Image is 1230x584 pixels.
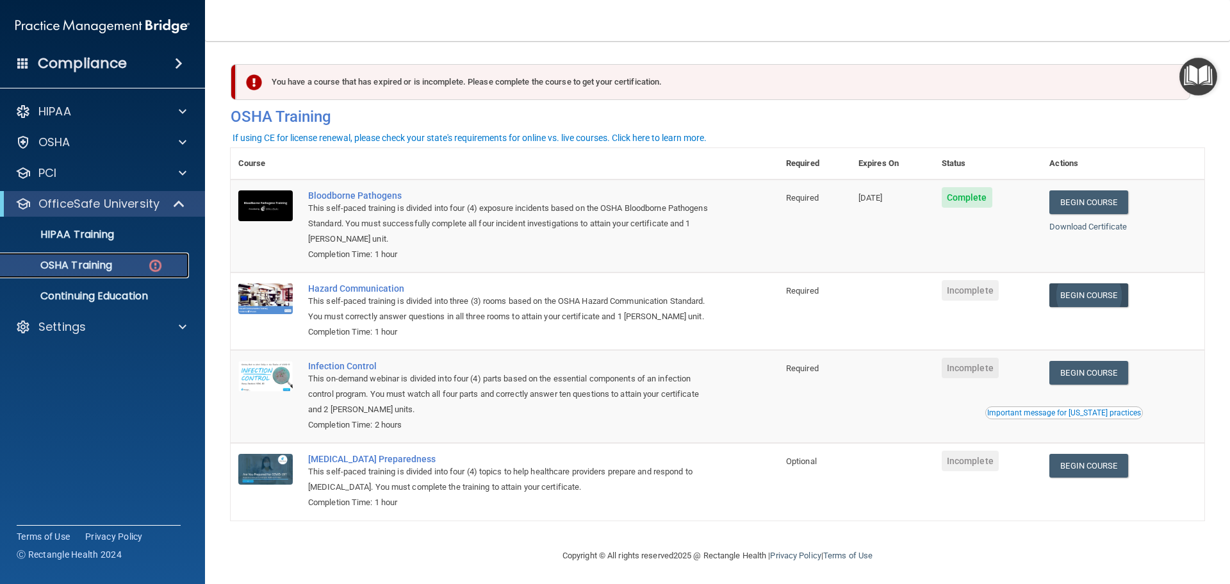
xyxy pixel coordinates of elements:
[15,13,190,39] img: PMB logo
[308,371,714,417] div: This on-demand webinar is divided into four (4) parts based on the essential components of an inf...
[942,451,999,471] span: Incomplete
[15,319,186,335] a: Settings
[987,409,1141,417] div: Important message for [US_STATE] practices
[786,456,817,466] span: Optional
[8,228,114,241] p: HIPAA Training
[38,165,56,181] p: PCI
[38,135,70,150] p: OSHA
[778,148,851,179] th: Required
[1049,190,1127,214] a: Begin Course
[308,283,714,294] a: Hazard Communication
[231,131,709,144] button: If using CE for license renewal, please check your state's requirements for online vs. live cours...
[942,358,999,378] span: Incomplete
[38,54,127,72] h4: Compliance
[38,104,71,119] p: HIPAA
[786,363,819,373] span: Required
[236,64,1190,100] div: You have a course that has expired or is incomplete. Please complete the course to get your certi...
[1179,58,1217,96] button: Open Resource Center
[308,417,714,433] div: Completion Time: 2 hours
[308,294,714,324] div: This self-paced training is divided into three (3) rooms based on the OSHA Hazard Communication S...
[85,530,143,543] a: Privacy Policy
[8,290,183,303] p: Continuing Education
[308,201,714,247] div: This self-paced training is divided into four (4) exposure incidents based on the OSHA Bloodborne...
[231,108,1204,126] h4: OSHA Training
[786,286,819,296] span: Required
[17,548,122,561] span: Ⓒ Rectangle Health 2024
[8,259,112,272] p: OSHA Training
[308,190,714,201] a: Bloodborne Pathogens
[1042,148,1204,179] th: Actions
[858,193,883,203] span: [DATE]
[985,406,1143,419] button: Read this if you are a dental practitioner in the state of CA
[823,551,873,560] a: Terms of Use
[15,196,186,212] a: OfficeSafe University
[1049,283,1127,307] a: Begin Course
[484,535,951,576] div: Copyright © All rights reserved 2025 @ Rectangle Health | |
[770,551,821,560] a: Privacy Policy
[38,319,86,335] p: Settings
[15,165,186,181] a: PCI
[15,104,186,119] a: HIPAA
[308,464,714,495] div: This self-paced training is divided into four (4) topics to help healthcare providers prepare and...
[246,74,262,90] img: exclamation-circle-solid-danger.72ef9ffc.png
[231,148,300,179] th: Course
[38,196,160,212] p: OfficeSafe University
[1049,361,1127,385] a: Begin Course
[308,454,714,464] a: [MEDICAL_DATA] Preparedness
[308,361,714,371] a: Infection Control
[1049,222,1127,231] a: Download Certificate
[942,280,999,301] span: Incomplete
[15,135,186,150] a: OSHA
[308,324,714,340] div: Completion Time: 1 hour
[1049,454,1127,478] a: Begin Course
[851,148,934,179] th: Expires On
[17,530,70,543] a: Terms of Use
[147,258,163,274] img: danger-circle.6113f641.png
[786,193,819,203] span: Required
[934,148,1042,179] th: Status
[308,247,714,262] div: Completion Time: 1 hour
[942,187,992,208] span: Complete
[233,133,707,142] div: If using CE for license renewal, please check your state's requirements for online vs. live cours...
[308,495,714,510] div: Completion Time: 1 hour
